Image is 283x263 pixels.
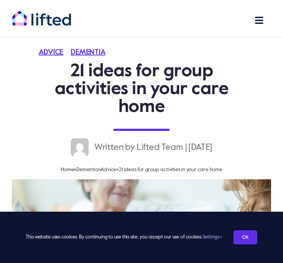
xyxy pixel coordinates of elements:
[39,49,112,56] span: Categories: ,
[71,49,112,56] a: Dementia
[233,230,257,244] a: OK
[12,10,71,18] a: lifted-logo
[101,167,116,172] a: Advice
[39,62,244,116] h1: 21 ideas for group activities in your care home
[61,167,222,172] span: » » »
[61,167,74,172] a: Home
[203,235,222,240] a: Settings
[39,49,71,56] a: Advice
[206,11,271,29] nav: Main Menu
[39,164,244,176] nav: Breadcrumb
[76,167,98,172] a: Dementia
[26,231,222,243] span: This website uses cookies. By continuing to use this site, you accept our use of cookies.
[119,167,222,172] span: 21 ideas for group activities in your care home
